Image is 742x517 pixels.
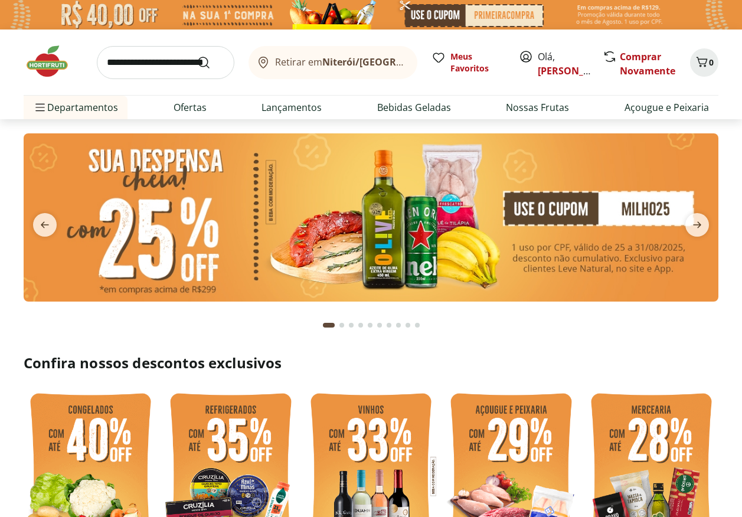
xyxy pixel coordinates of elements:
a: [PERSON_NAME] [538,64,614,77]
img: Hortifruti [24,44,83,79]
a: Bebidas Geladas [377,100,451,114]
img: cupom [24,133,718,302]
button: Go to page 2 from fs-carousel [337,311,347,339]
button: Menu [33,93,47,122]
button: Go to page 4 from fs-carousel [356,311,365,339]
span: Departamentos [33,93,118,122]
button: Go to page 3 from fs-carousel [347,311,356,339]
a: Meus Favoritos [432,51,505,74]
button: Current page from fs-carousel [321,311,337,339]
button: Carrinho [690,48,718,77]
b: Niterói/[GEOGRAPHIC_DATA] [322,55,457,68]
h2: Confira nossos descontos exclusivos [24,354,718,372]
span: 0 [709,57,714,68]
a: Açougue e Peixaria [625,100,709,114]
button: Go to page 5 from fs-carousel [365,311,375,339]
span: Olá, [538,50,590,78]
a: Ofertas [174,100,207,114]
button: Retirar emNiterói/[GEOGRAPHIC_DATA] [249,46,417,79]
a: Comprar Novamente [620,50,675,77]
button: Go to page 7 from fs-carousel [384,311,394,339]
button: Go to page 8 from fs-carousel [394,311,403,339]
input: search [97,46,234,79]
button: Go to page 6 from fs-carousel [375,311,384,339]
a: Lançamentos [262,100,322,114]
button: next [676,213,718,237]
button: Submit Search [197,55,225,70]
span: Retirar em [275,57,406,67]
span: Meus Favoritos [450,51,505,74]
button: previous [24,213,66,237]
a: Nossas Frutas [506,100,569,114]
button: Go to page 10 from fs-carousel [413,311,422,339]
button: Go to page 9 from fs-carousel [403,311,413,339]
